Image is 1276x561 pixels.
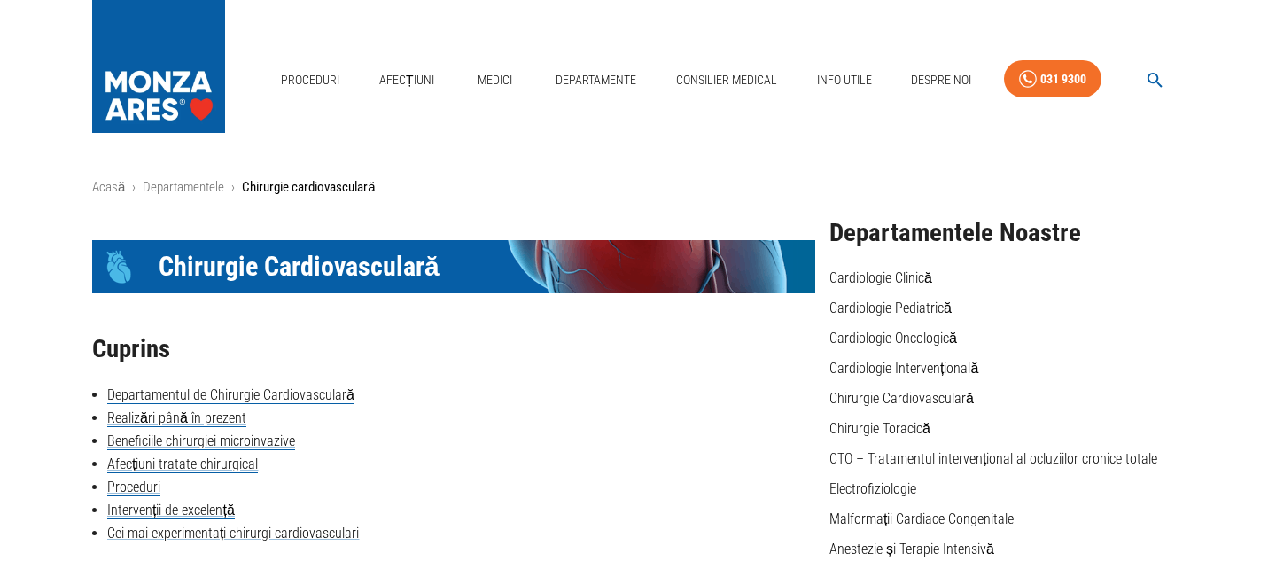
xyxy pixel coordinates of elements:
[372,62,441,98] a: Afecțiuni
[107,525,359,542] a: Cei mai experimentați chirurgi cardiovasculari
[92,177,1184,198] nav: breadcrumb
[829,420,930,437] a: Chirurgie Toracică
[107,386,354,404] a: Departamentul de Chirurgie Cardiovasculară
[669,62,784,98] a: Consilier Medical
[1004,60,1101,98] a: 031 9300
[132,177,136,198] li: ›
[274,62,346,98] a: Proceduri
[829,300,952,316] a: Cardiologie Pediatrică
[829,510,1014,527] a: Malformații Cardiace Congenitale
[829,219,1184,247] h2: Departamentele Noastre
[92,240,145,293] div: Icon
[829,390,974,407] a: Chirurgie Cardiovasculară
[92,335,815,363] h2: Cuprins
[107,409,246,427] a: Realizări până în prezent
[810,62,879,98] a: Info Utile
[829,269,932,286] a: Cardiologie Clinică
[466,62,523,98] a: Medici
[92,179,125,195] a: Acasă
[143,179,224,195] a: Departamentele
[829,541,994,557] a: Anestezie și Terapie Intensivă
[107,502,235,519] a: Intervenții de excelență
[107,456,258,473] a: Afecțiuni tratate chirurgical
[549,62,643,98] a: Departamente
[1040,68,1086,90] div: 031 9300
[107,479,160,496] a: Proceduri
[904,62,978,98] a: Despre Noi
[829,360,978,377] a: Cardiologie Intervențională
[242,177,375,198] p: Chirurgie cardiovasculară
[829,330,957,347] a: Cardiologie Oncologică
[829,480,916,497] a: Electrofiziologie
[231,177,235,198] li: ›
[829,450,1157,467] a: CTO – Tratamentul intervențional al ocluziilor cronice totale
[107,432,295,450] a: Beneficiile chirurgiei microinvazive
[159,250,440,284] span: Chirurgie Cardiovasculară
